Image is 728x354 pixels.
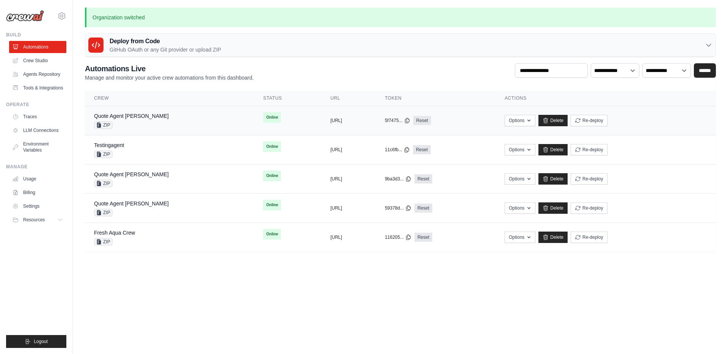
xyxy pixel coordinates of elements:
span: ZIP [94,209,113,216]
img: Logo [6,10,44,22]
h3: Deploy from Code [110,37,221,46]
button: Logout [6,335,66,348]
button: Re-deploy [571,144,607,155]
th: URL [321,91,375,106]
a: Delete [538,144,568,155]
th: Actions [496,91,716,106]
a: LLM Connections [9,124,66,136]
a: Tools & Integrations [9,82,66,94]
a: Quote Agent [PERSON_NAME] [94,200,169,207]
a: Fresh Aqua Crew [94,230,135,236]
span: ZIP [94,180,113,187]
span: Online [263,229,281,240]
a: Delete [538,202,568,214]
p: Organization switched [85,8,716,27]
div: Build [6,32,66,38]
span: Online [263,112,281,123]
div: Manage [6,164,66,170]
a: Quote Agent [PERSON_NAME] [94,171,169,177]
a: Settings [9,200,66,212]
a: Testingagent [94,142,124,148]
a: Delete [538,232,568,243]
iframe: Chat Widget [690,318,728,354]
button: 116205... [385,234,411,240]
span: ZIP [94,150,113,158]
button: Re-deploy [571,202,607,214]
button: 11c6fb... [385,147,410,153]
a: Agents Repository [9,68,66,80]
div: Operate [6,102,66,108]
a: Delete [538,173,568,185]
a: Billing [9,186,66,199]
a: Reset [414,204,432,213]
a: Reset [414,174,432,183]
a: Quote Agent [PERSON_NAME] [94,113,169,119]
button: Resources [9,214,66,226]
a: Reset [414,233,432,242]
button: Options [505,202,535,214]
button: Re-deploy [571,115,607,126]
span: Online [263,141,281,152]
p: Manage and monitor your active crew automations from this dashboard. [85,74,254,81]
span: ZIP [94,238,113,246]
th: Status [254,91,321,106]
th: Crew [85,91,254,106]
button: Options [505,144,535,155]
a: Crew Studio [9,55,66,67]
h2: Automations Live [85,63,254,74]
span: Logout [34,338,48,345]
button: 5f7475... [385,117,410,124]
span: ZIP [94,121,113,129]
button: Re-deploy [571,173,607,185]
button: 59378d... [385,205,411,211]
span: Online [263,171,281,181]
a: Environment Variables [9,138,66,156]
p: GitHub OAuth or any Git provider or upload ZIP [110,46,221,53]
a: Reset [413,145,431,154]
a: Traces [9,111,66,123]
span: Resources [23,217,45,223]
button: Options [505,173,535,185]
span: Online [263,200,281,210]
button: 9ba3d3... [385,176,411,182]
button: Re-deploy [571,232,607,243]
th: Token [376,91,496,106]
button: Options [505,232,535,243]
a: Reset [413,116,431,125]
a: Automations [9,41,66,53]
a: Delete [538,115,568,126]
a: Usage [9,173,66,185]
button: Options [505,115,535,126]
